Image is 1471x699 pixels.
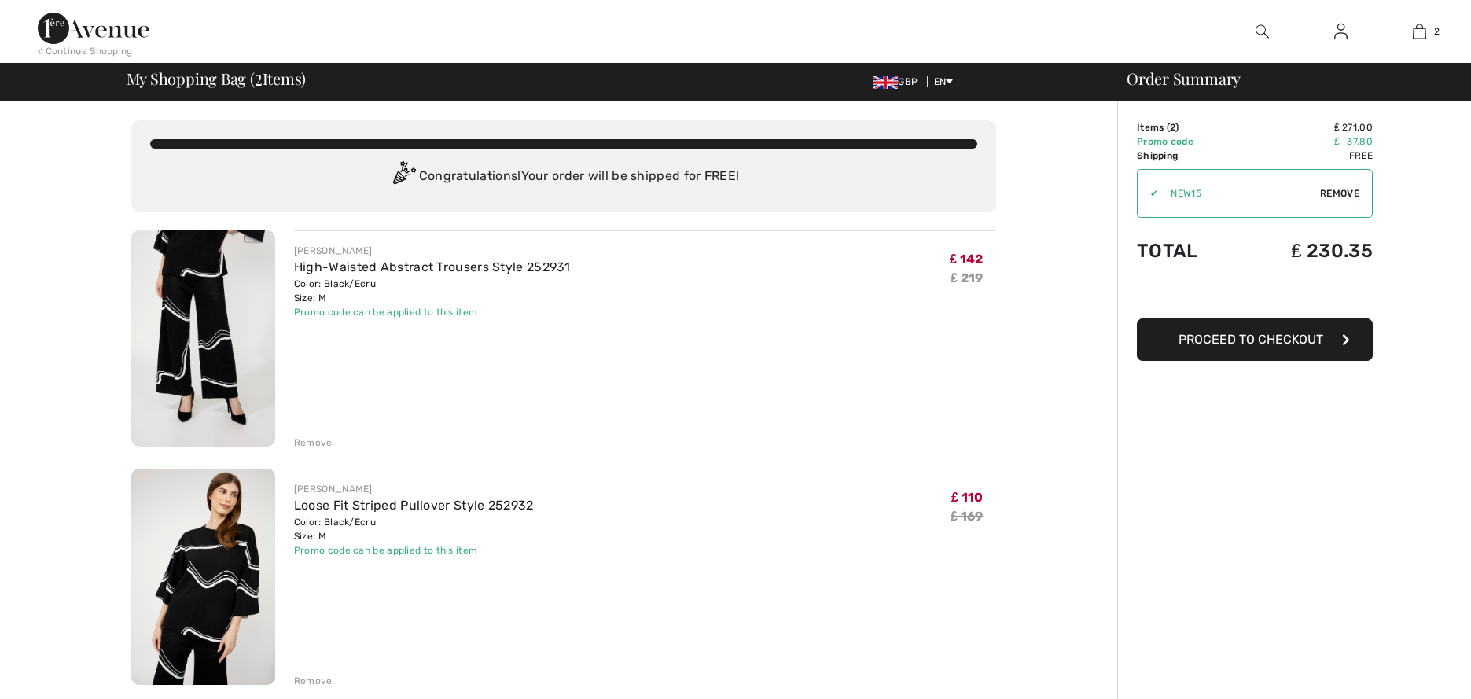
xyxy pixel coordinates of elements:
div: < Continue Shopping [38,44,133,58]
div: Remove [294,436,333,450]
td: ₤ 271.00 [1237,120,1373,134]
span: ₤ 142 [950,252,983,267]
span: GBP [873,76,924,87]
span: 2 [1434,24,1440,39]
img: High-Waisted Abstract Trousers Style 252931 [131,230,275,447]
a: Sign In [1322,22,1360,42]
img: My Bag [1413,22,1426,41]
a: Loose Fit Striped Pullover Style 252932 [294,498,534,513]
td: Items ( ) [1137,120,1237,134]
td: Free [1237,149,1373,163]
img: My Info [1334,22,1348,41]
div: Color: Black/Ecru Size: M [294,277,571,305]
div: [PERSON_NAME] [294,244,571,258]
s: ₤ 219 [951,270,983,285]
div: Remove [294,674,333,688]
span: EN [934,76,954,87]
td: Promo code [1137,134,1237,149]
span: ₤ 110 [951,490,983,505]
div: ✔ [1138,186,1158,201]
td: ₤ 230.35 [1237,224,1373,278]
td: Total [1137,224,1237,278]
img: search the website [1256,22,1269,41]
div: Promo code can be applied to this item [294,543,534,557]
img: Loose Fit Striped Pullover Style 252932 [131,469,275,685]
td: ₤ -37.80 [1237,134,1373,149]
button: Proceed to Checkout [1137,318,1373,361]
span: My Shopping Bag ( Items) [127,71,307,86]
a: High-Waisted Abstract Trousers Style 252931 [294,259,571,274]
span: 2 [255,67,263,87]
iframe: PayPal [1137,278,1373,313]
div: Color: Black/Ecru Size: M [294,515,534,543]
div: Congratulations! Your order will be shipped for FREE! [150,161,977,193]
span: Proceed to Checkout [1179,332,1323,347]
a: 2 [1381,22,1458,41]
td: Shipping [1137,149,1237,163]
span: Remove [1320,186,1359,201]
span: 2 [1170,122,1175,133]
s: ₤ 169 [951,509,983,524]
div: Promo code can be applied to this item [294,305,571,319]
div: [PERSON_NAME] [294,482,534,496]
input: Promo code [1158,170,1320,217]
img: Congratulation2.svg [388,161,419,193]
img: 1ère Avenue [38,13,149,44]
div: Order Summary [1108,71,1462,86]
img: UK Pound [873,76,898,89]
